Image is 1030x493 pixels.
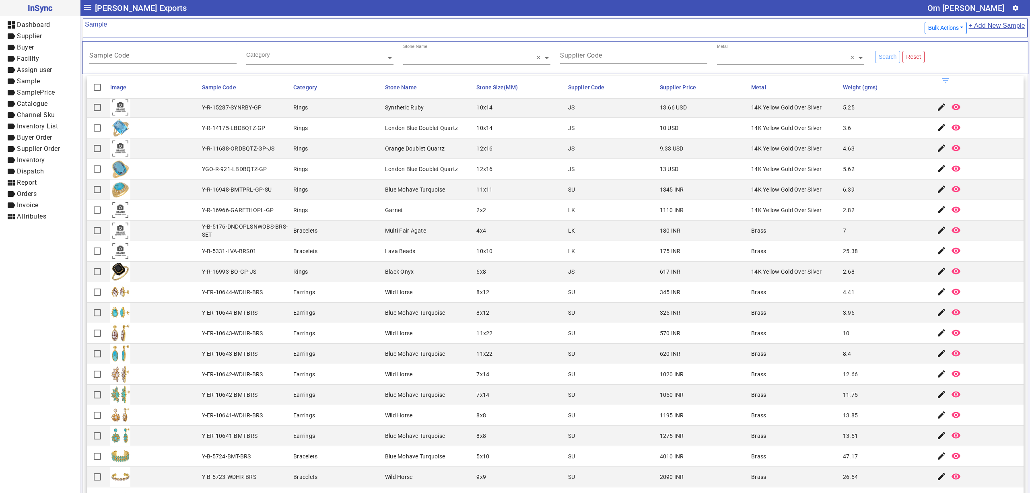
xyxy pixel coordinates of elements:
span: Clear all [536,54,543,62]
span: SamplePrice [17,89,55,96]
div: Lava Beads [385,247,416,255]
div: 1110 INR [660,206,684,214]
div: 13.51 [843,432,858,440]
mat-icon: label [6,110,16,120]
div: Bracelets [293,227,317,235]
div: Y-ER-10643-WDHR-BRS [202,329,263,337]
span: Report [17,179,37,186]
mat-icon: label [6,133,16,142]
mat-icon: edit [937,307,946,317]
mat-icon: remove_red_eye [951,225,961,235]
div: 6x8 [476,268,486,276]
div: Y-ER-10644-BMT-BRS [202,309,258,317]
div: 345 INR [660,288,681,296]
mat-icon: remove_red_eye [951,431,961,440]
mat-icon: label [6,88,16,97]
div: Metal [717,43,728,50]
mat-icon: remove_red_eye [951,390,961,399]
mat-icon: label [6,65,16,75]
div: Brass [751,452,766,460]
div: SU [568,288,575,296]
mat-icon: remove_red_eye [951,328,961,338]
div: 26.54 [843,473,858,481]
mat-icon: edit [937,225,946,235]
span: Dispatch [17,167,44,175]
div: 5x10 [476,452,489,460]
mat-icon: label [6,54,16,64]
div: Wild Horse [385,411,413,419]
div: Earrings [293,432,315,440]
span: Facility [17,55,39,62]
span: Stone Size(MM) [476,84,517,91]
mat-icon: edit [937,349,946,358]
div: YGO-R-921-LBDBQTZ-GP [202,165,267,173]
div: 2090 INR [660,473,684,481]
div: LK [568,227,575,235]
mat-icon: remove_red_eye [951,451,961,461]
div: Brass [751,432,766,440]
span: Stone Name [385,84,417,91]
div: SU [568,473,575,481]
div: Stone Name [403,43,427,50]
div: 14K Yellow Gold Over Silver [751,165,822,173]
mat-icon: label [6,155,16,165]
div: 1020 INR [660,370,684,378]
mat-icon: label [6,200,16,210]
div: Brass [751,391,766,399]
div: 3.96 [843,309,855,317]
mat-icon: settings [1012,4,1019,12]
div: 13 USD [660,165,679,173]
div: Rings [293,165,308,173]
div: 12x16 [476,165,492,173]
span: Category [293,84,317,91]
mat-icon: edit [937,205,946,215]
mat-icon: label [6,189,16,199]
img: comingsoon.png [110,138,130,159]
span: Buyer [17,43,34,51]
div: 12x16 [476,144,492,153]
div: Wild Horse [385,370,413,378]
div: 1345 INR [660,186,684,194]
div: Blue Mohave Turquoise [385,432,445,440]
div: Y-ER-10642-WDHR-BRS [202,370,263,378]
span: Supplier Price [660,84,696,91]
div: Y-R-16993-BO-GP-JS [202,268,257,276]
div: Y-B-5724-BMT-BRS [202,452,251,460]
img: 84cbd174-394c-43c0-b938-5fef15ec49f0 [110,446,130,466]
img: 8c24e2fb-299f-4bbe-88fb-a36be842eb73 [110,426,130,446]
div: Wild Horse [385,329,413,337]
div: 4.41 [843,288,855,296]
div: 8.4 [843,350,851,358]
img: 8b889667-9dde-4986-916d-74833ede7738 [110,262,130,282]
img: d756a1de-6cbf-4832-8836-267861ecfc3d [110,303,130,323]
div: 2.68 [843,268,855,276]
div: 8x12 [476,288,489,296]
img: 58049c86-ab8a-400d-9505-b5012772a04f [110,385,130,405]
mat-icon: menu [83,2,93,12]
div: Earrings [293,329,315,337]
div: Wild Horse [385,473,413,481]
div: 8x12 [476,309,489,317]
div: 13.85 [843,411,858,419]
div: Y-R-15287-SYNRBY-GP [202,103,262,111]
div: 3.6 [843,124,851,132]
div: Black Onyx [385,268,414,276]
div: Brass [751,473,766,481]
div: 14K Yellow Gold Over Silver [751,103,822,111]
mat-icon: edit [937,266,946,276]
span: Inventory [17,156,45,164]
div: 13.66 USD [660,103,687,111]
div: 5.62 [843,165,855,173]
span: Sample [17,77,40,85]
span: Weight (gms) [843,84,878,91]
span: Metal [751,84,766,91]
mat-icon: view_module [6,212,16,221]
div: Y-B-5176-DNDOPLSNWOBS-BRS-SET [202,223,289,239]
mat-icon: remove_red_eye [951,184,961,194]
div: Y-R-11688-ORDBQTZ-GP-JS [202,144,275,153]
div: Bracelets [293,473,317,481]
div: Y-B-5723-WDHR-BRS [202,473,256,481]
mat-icon: label [6,122,16,131]
div: Category [246,51,270,59]
a: + Add New Sample [968,21,1026,35]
